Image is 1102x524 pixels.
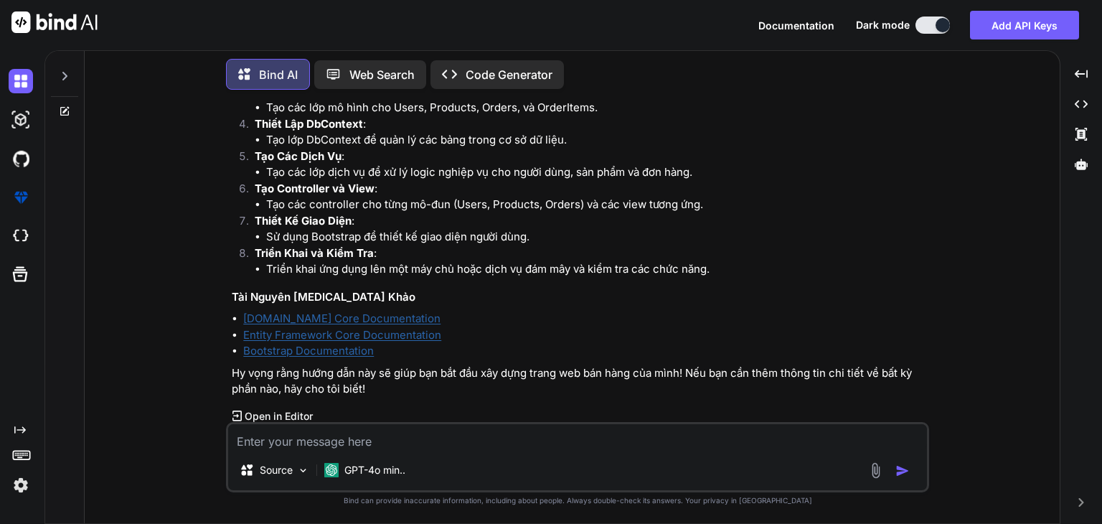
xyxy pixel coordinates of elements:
[255,116,926,133] p: :
[255,213,926,230] p: :
[243,344,374,357] a: Bootstrap Documentation
[863,411,875,422] img: copy
[9,108,33,132] img: darkAi-studio
[9,473,33,497] img: settings
[895,464,910,478] img: icon
[245,409,313,424] p: Open in Editor
[758,19,834,32] span: Documentation
[324,463,339,477] img: GPT-4o mini
[903,411,915,422] img: dislike
[255,149,926,165] p: :
[266,261,926,278] li: Triển khai ứng dụng lên một máy chủ hoặc dịch vụ đám mây và kiểm tra các chức năng.
[11,11,98,33] img: Bind AI
[259,66,298,83] p: Bind AI
[255,214,352,228] strong: Thiết Kế Giao Diện
[266,100,926,116] li: Tạo các lớp mô hình cho Users, Products, Orders, và OrderItems.
[856,18,910,32] span: Dark mode
[9,224,33,248] img: cloudideIcon
[255,181,926,197] p: :
[226,495,929,506] p: Bind can provide inaccurate information, including about people. Always double-check its answers....
[255,246,374,260] strong: Triển Khai và Kiểm Tra
[970,11,1079,39] button: Add API Keys
[883,411,895,422] img: like
[243,328,441,342] a: Entity Framework Core Documentation
[260,463,293,477] p: Source
[9,69,33,93] img: darkChat
[349,66,415,83] p: Web Search
[867,462,884,479] img: attachment
[255,117,363,131] strong: Thiết Lập DbContext
[9,146,33,171] img: githubDark
[266,164,926,181] li: Tạo các lớp dịch vụ để xử lý logic nghiệp vụ cho người dùng, sản phẩm và đơn hàng.
[266,229,926,245] li: Sử dụng Bootstrap để thiết kế giao diện người dùng.
[266,197,926,213] li: Tạo các controller cho từng mô-đun (Users, Products, Orders) và các view tương ứng.
[266,132,926,149] li: Tạo lớp DbContext để quản lý các bảng trong cơ sở dữ liệu.
[297,464,309,477] img: Pick Models
[344,463,405,477] p: GPT-4o min..
[243,312,441,325] a: [DOMAIN_NAME] Core Documentation
[232,289,926,306] h3: Tài Nguyên [MEDICAL_DATA] Khảo
[466,66,552,83] p: Code Generator
[255,149,342,163] strong: Tạo Các Dịch Vụ
[255,245,926,262] p: :
[9,185,33,210] img: premium
[232,365,926,398] p: Hy vọng rằng hướng dẫn này sẽ giúp bạn bắt đầu xây dựng trang web bán hàng của mình! Nếu bạn cần ...
[255,182,375,195] strong: Tạo Controller và View
[758,18,834,33] button: Documentation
